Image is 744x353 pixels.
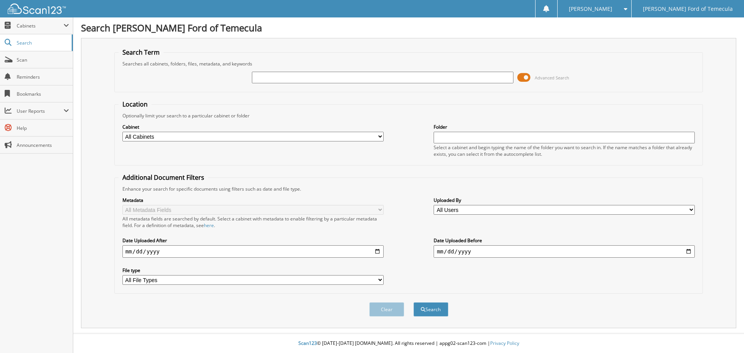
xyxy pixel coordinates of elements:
div: © [DATE]-[DATE] [DOMAIN_NAME]. All rights reserved | appg02-scan123-com | [73,334,744,353]
label: Date Uploaded After [122,237,384,244]
span: User Reports [17,108,64,114]
span: Reminders [17,74,69,80]
h1: Search [PERSON_NAME] Ford of Temecula [81,21,736,34]
span: Advanced Search [535,75,569,81]
input: end [434,245,695,258]
span: Cabinets [17,22,64,29]
div: Searches all cabinets, folders, files, metadata, and keywords [119,60,699,67]
label: Uploaded By [434,197,695,203]
span: Help [17,125,69,131]
a: here [204,222,214,229]
iframe: Chat Widget [705,316,744,353]
div: All metadata fields are searched by default. Select a cabinet with metadata to enable filtering b... [122,215,384,229]
span: Scan123 [298,340,317,346]
button: Clear [369,302,404,317]
span: Bookmarks [17,91,69,97]
label: File type [122,267,384,274]
span: Scan [17,57,69,63]
label: Cabinet [122,124,384,130]
input: start [122,245,384,258]
legend: Additional Document Filters [119,173,208,182]
label: Date Uploaded Before [434,237,695,244]
div: Optionally limit your search to a particular cabinet or folder [119,112,699,119]
div: Enhance your search for specific documents using filters such as date and file type. [119,186,699,192]
img: scan123-logo-white.svg [8,3,66,14]
label: Folder [434,124,695,130]
legend: Search Term [119,48,164,57]
label: Metadata [122,197,384,203]
button: Search [413,302,448,317]
span: [PERSON_NAME] Ford of Temecula [643,7,733,11]
a: Privacy Policy [490,340,519,346]
span: [PERSON_NAME] [569,7,612,11]
span: Search [17,40,68,46]
span: Announcements [17,142,69,148]
div: Select a cabinet and begin typing the name of the folder you want to search in. If the name match... [434,144,695,157]
legend: Location [119,100,152,108]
